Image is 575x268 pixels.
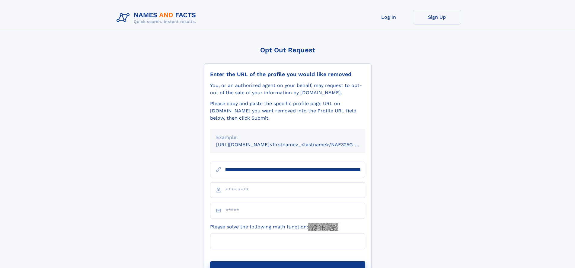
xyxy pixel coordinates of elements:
[413,10,461,24] a: Sign Up
[365,10,413,24] a: Log In
[210,223,338,231] label: Please solve the following math function:
[216,134,359,141] div: Example:
[114,10,201,26] img: Logo Names and Facts
[210,71,365,78] div: Enter the URL of the profile you would like removed
[204,46,372,54] div: Opt Out Request
[210,82,365,96] div: You, or an authorized agent on your behalf, may request to opt-out of the sale of your informatio...
[216,142,377,147] small: [URL][DOMAIN_NAME]<firstname>_<lastname>/NAF325G-xxxxxxxx
[210,100,365,122] div: Please copy and paste the specific profile page URL on [DOMAIN_NAME] you want removed into the Pr...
